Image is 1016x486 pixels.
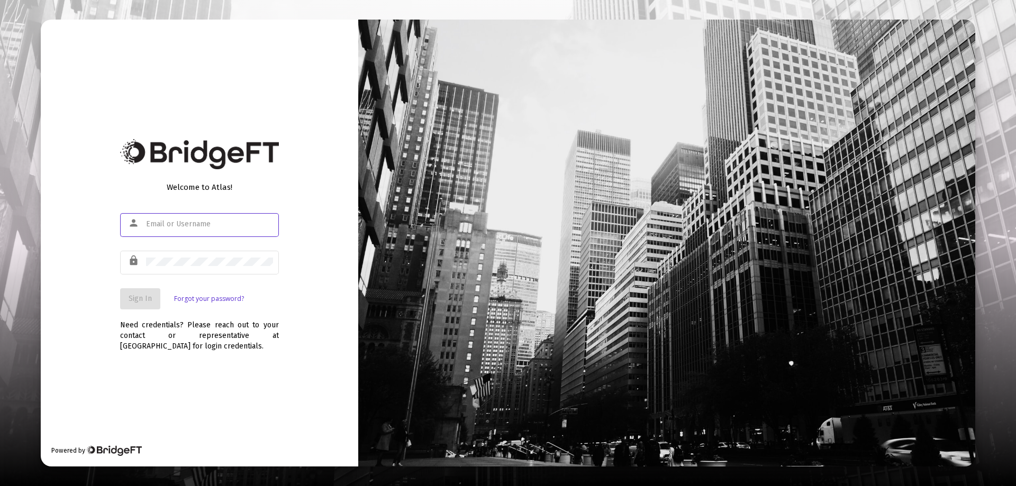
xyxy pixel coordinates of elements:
div: Powered by [51,445,142,456]
span: Sign In [129,294,152,303]
div: Need credentials? Please reach out to your contact or representative at [GEOGRAPHIC_DATA] for log... [120,309,279,352]
img: Bridge Financial Technology Logo [120,139,279,169]
input: Email or Username [146,220,273,228]
img: Bridge Financial Technology Logo [86,445,142,456]
mat-icon: lock [128,254,141,267]
mat-icon: person [128,217,141,230]
button: Sign In [120,288,160,309]
div: Welcome to Atlas! [120,182,279,192]
a: Forgot your password? [174,294,244,304]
